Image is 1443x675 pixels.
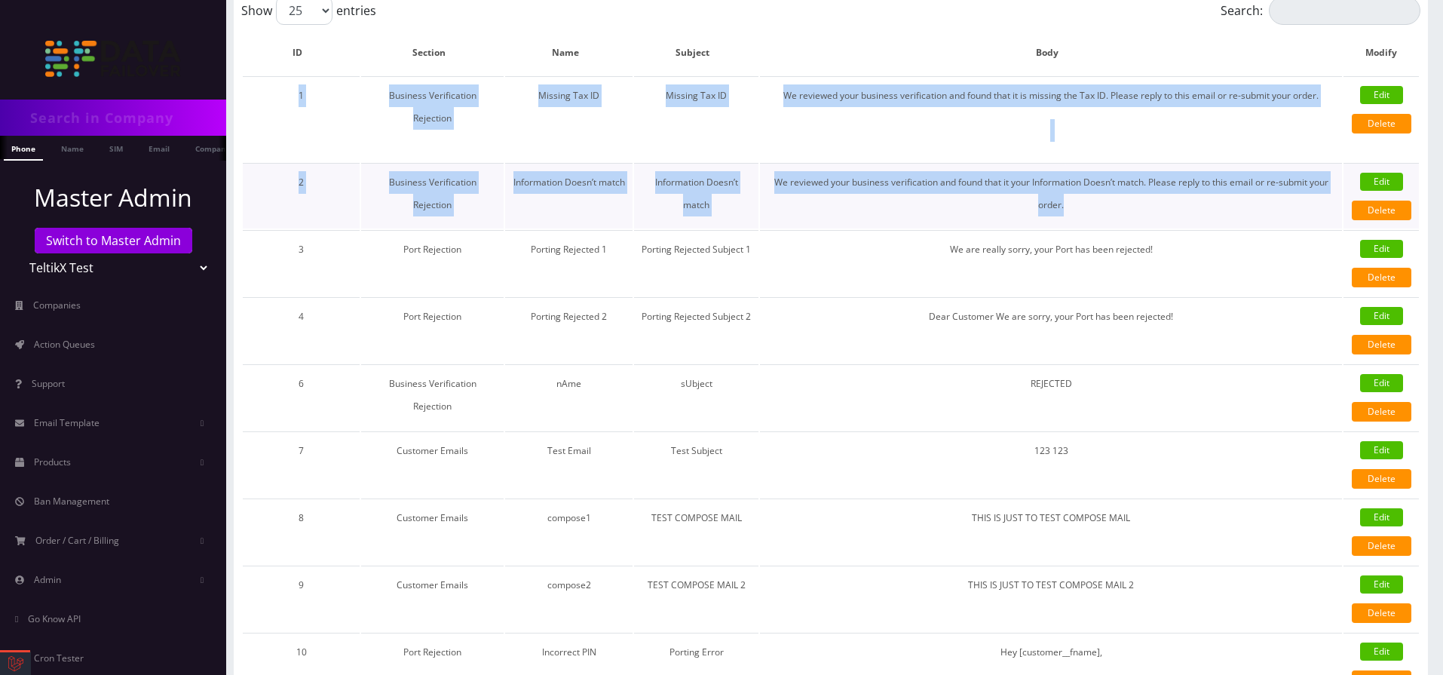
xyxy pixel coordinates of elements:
a: SIM [102,136,130,159]
td: Customer Emails [361,499,504,564]
td: 7 [243,431,360,497]
td: 1 [243,76,360,161]
td: Port Rejection [361,230,504,296]
span: Cron Tester [34,652,84,664]
a: Delete [1352,201,1411,220]
td: We are really sorry, your Port has been rejected! [760,230,1342,296]
span: Companies [33,299,81,311]
td: Porting Rejected 2 [505,297,633,363]
a: Phone [4,136,43,161]
a: Edit [1360,307,1403,325]
a: Name [54,136,91,159]
a: Delete [1352,114,1411,133]
p: We reviewed your business verification and found that it is missing the Tax ID. Please reply to t... [767,84,1334,107]
th: Modify [1343,31,1419,75]
td: 2 [243,163,360,229]
a: Edit [1360,240,1403,258]
td: Missing Tax ID [505,76,633,161]
td: We reviewed your business verification and found that it your Information Doesn’t match. Please r... [760,163,1342,229]
td: 4 [243,297,360,363]
a: Delete [1352,268,1411,287]
a: Delete [1352,469,1411,489]
td: Customer Emails [361,566,504,631]
td: Test Email [505,431,633,497]
p: 123 123 [767,440,1334,462]
a: Edit [1360,441,1403,459]
th: Section: activate to sort column ascending [361,31,504,75]
td: Dear Customer We are sorry, your Port has been rejected! [760,297,1342,363]
span: Email Template [34,416,100,429]
th: Body: activate to sort column ascending [760,31,1342,75]
a: Delete [1352,603,1411,623]
img: TeltikX Test [45,41,181,77]
span: Ban Management [34,495,109,508]
td: Business Verification Rejection [361,364,504,430]
th: Subject: activate to sort column ascending [634,31,758,75]
td: TEST COMPOSE MAIL 2 [634,566,758,631]
span: Admin [34,573,61,586]
a: Delete [1352,402,1411,422]
td: nAme [505,364,633,430]
td: 6 [243,364,360,430]
input: Search in Company [30,103,222,132]
a: Edit [1360,508,1403,526]
td: compose1 [505,499,633,564]
td: 3 [243,230,360,296]
td: 9 [243,566,360,631]
td: Business Verification Rejection [361,163,504,229]
td: Customer Emails [361,431,504,497]
td: Porting Rejected Subject 1 [634,230,758,296]
a: Switch to Master Admin [35,228,192,253]
th: Name: activate to sort column ascending [505,31,633,75]
span: Order / Cart / Billing [35,534,119,547]
span: Support [32,377,65,390]
a: Email [141,136,177,159]
td: Porting Rejected Subject 2 [634,297,758,363]
td: Business Verification Rejection [361,76,504,161]
a: Edit [1360,173,1403,191]
td: Porting Rejected 1 [505,230,633,296]
td: Information Doesn’t match [634,163,758,229]
a: Edit [1360,86,1403,104]
td: 8 [243,499,360,564]
span: Action Queues [34,338,95,351]
a: Company [188,136,238,159]
th: ID: activate to sort column descending [243,31,360,75]
td: sUbject [634,364,758,430]
a: Delete [1352,536,1411,556]
span: Products [34,456,71,468]
a: Edit [1360,643,1403,661]
a: Edit [1360,374,1403,392]
a: Edit [1360,575,1403,594]
p: THIS IS JUST TO TEST COMPOSE MAIL 2 [767,574,1334,597]
td: Test Subject [634,431,758,497]
td: Information Doesn’t match [505,163,633,229]
td: compose2 [505,566,633,631]
p: REJECTED [767,373,1334,395]
td: Port Rejection [361,297,504,363]
td: Missing Tax ID [634,76,758,161]
p: THIS IS JUST TO TEST COMPOSE MAIL [767,507,1334,529]
a: Delete [1352,335,1411,354]
td: TEST COMPOSE MAIL [634,499,758,564]
span: Go Know API [28,612,81,625]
